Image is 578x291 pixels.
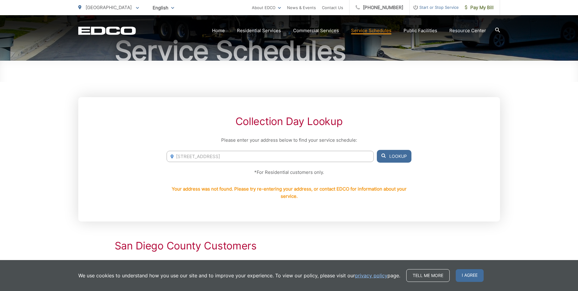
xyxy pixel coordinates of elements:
[351,27,391,34] a: Service Schedules
[237,27,281,34] a: Residential Services
[293,27,339,34] a: Commercial Services
[355,272,387,279] a: privacy policy
[449,27,486,34] a: Resource Center
[78,272,400,279] p: We use cookies to understand how you use our site and to improve your experience. To view our pol...
[287,4,316,11] a: News & Events
[86,5,132,10] span: [GEOGRAPHIC_DATA]
[167,115,411,127] h2: Collection Day Lookup
[212,27,225,34] a: Home
[456,269,484,282] span: I agree
[148,2,179,13] span: English
[167,151,374,162] input: Enter Address
[404,27,437,34] a: Public Facilities
[115,240,464,252] h2: San Diego County Customers
[252,4,281,11] a: About EDCO
[78,36,500,66] h1: Service Schedules
[78,26,136,35] a: EDCD logo. Return to the homepage.
[167,137,411,144] p: Please enter your address below to find your service schedule:
[406,269,450,282] a: Tell me more
[167,185,411,200] p: Your address was not found. Please try re-entering your address, or contact EDCO for information ...
[377,150,411,163] button: Lookup
[465,4,494,11] span: Pay My Bill
[322,4,343,11] a: Contact Us
[167,169,411,176] p: *For Residential customers only.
